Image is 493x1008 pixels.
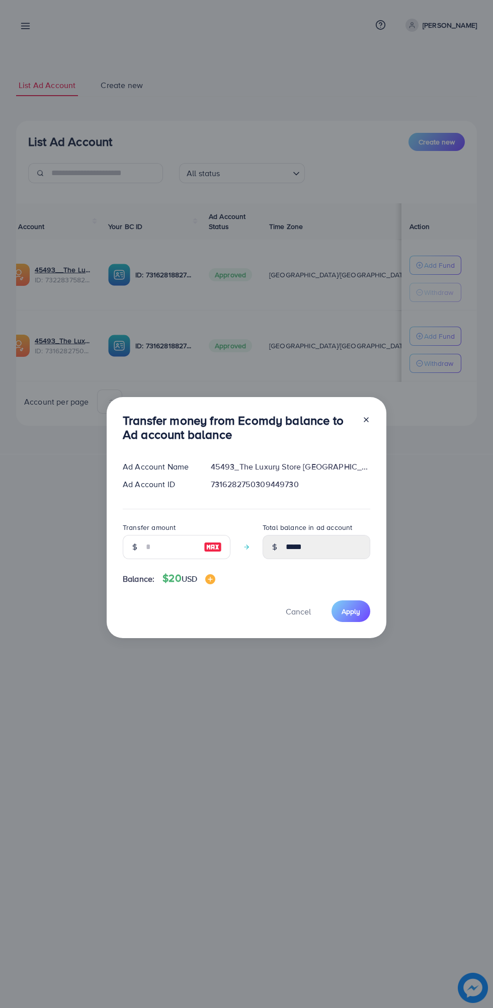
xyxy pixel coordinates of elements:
div: Ad Account ID [115,479,203,490]
label: Transfer amount [123,522,176,532]
button: Apply [332,600,370,622]
div: Ad Account Name [115,461,203,473]
img: image [204,541,222,553]
button: Cancel [273,600,323,622]
div: 45493_The Luxury Store [GEOGRAPHIC_DATA] [203,461,378,473]
div: 7316282750309449730 [203,479,378,490]
img: image [205,574,215,584]
span: USD [182,573,197,584]
h3: Transfer money from Ecomdy balance to Ad account balance [123,413,354,442]
span: Balance: [123,573,154,585]
label: Total balance in ad account [263,522,352,532]
span: Cancel [286,606,311,617]
span: Apply [342,606,360,616]
h4: $20 [162,572,215,585]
